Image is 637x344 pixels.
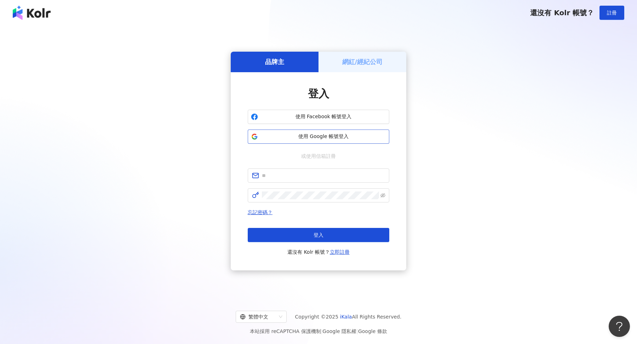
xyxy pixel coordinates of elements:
span: | [321,328,323,334]
span: 本站採用 reCAPTCHA 保護機制 [250,327,387,336]
span: 登入 [314,232,323,238]
span: 使用 Google 帳號登入 [261,133,386,140]
span: 還沒有 Kolr 帳號？ [530,8,594,17]
span: 或使用信箱註冊 [296,152,341,160]
button: 註冊 [599,6,624,20]
span: eye-invisible [380,193,385,198]
img: logo [13,6,51,20]
a: Google 條款 [358,328,387,334]
span: 使用 Facebook 帳號登入 [261,113,386,120]
h5: 品牌主 [265,57,284,66]
span: 註冊 [607,10,617,16]
a: 立即註冊 [330,249,350,255]
button: 使用 Google 帳號登入 [248,130,389,144]
a: Google 隱私權 [322,328,356,334]
span: 還沒有 Kolr 帳號？ [287,248,350,256]
a: iKala [340,314,352,320]
button: 登入 [248,228,389,242]
h5: 網紅/經紀公司 [342,57,383,66]
span: Copyright © 2025 All Rights Reserved. [295,313,402,321]
span: | [356,328,358,334]
a: 忘記密碼？ [248,210,272,215]
div: 繁體中文 [240,311,276,322]
span: 登入 [308,87,329,100]
button: 使用 Facebook 帳號登入 [248,110,389,124]
iframe: Help Scout Beacon - Open [609,316,630,337]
